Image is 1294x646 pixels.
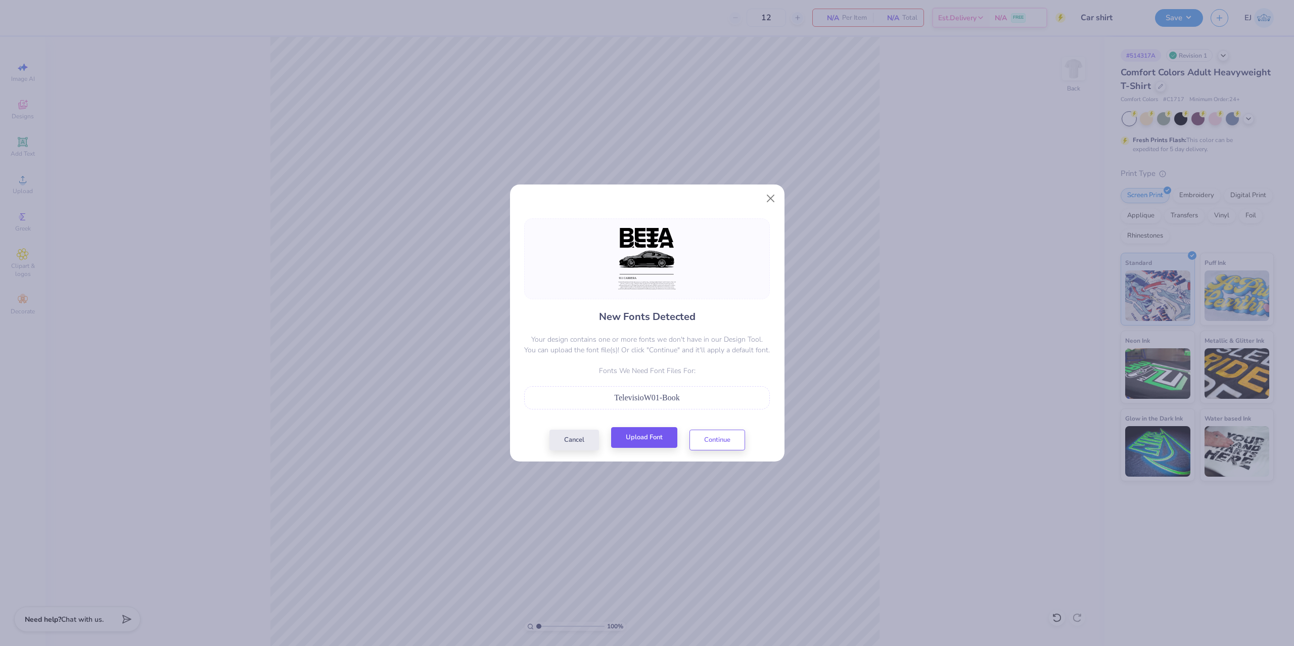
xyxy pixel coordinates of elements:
[761,189,780,208] button: Close
[611,427,677,448] button: Upload Font
[689,430,745,450] button: Continue
[524,334,770,355] p: Your design contains one or more fonts we don't have in our Design Tool. You can upload the font ...
[614,393,680,402] span: TelevisioW01-Book
[549,430,599,450] button: Cancel
[599,309,696,324] h4: New Fonts Detected
[524,365,770,376] p: Fonts We Need Font Files For:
